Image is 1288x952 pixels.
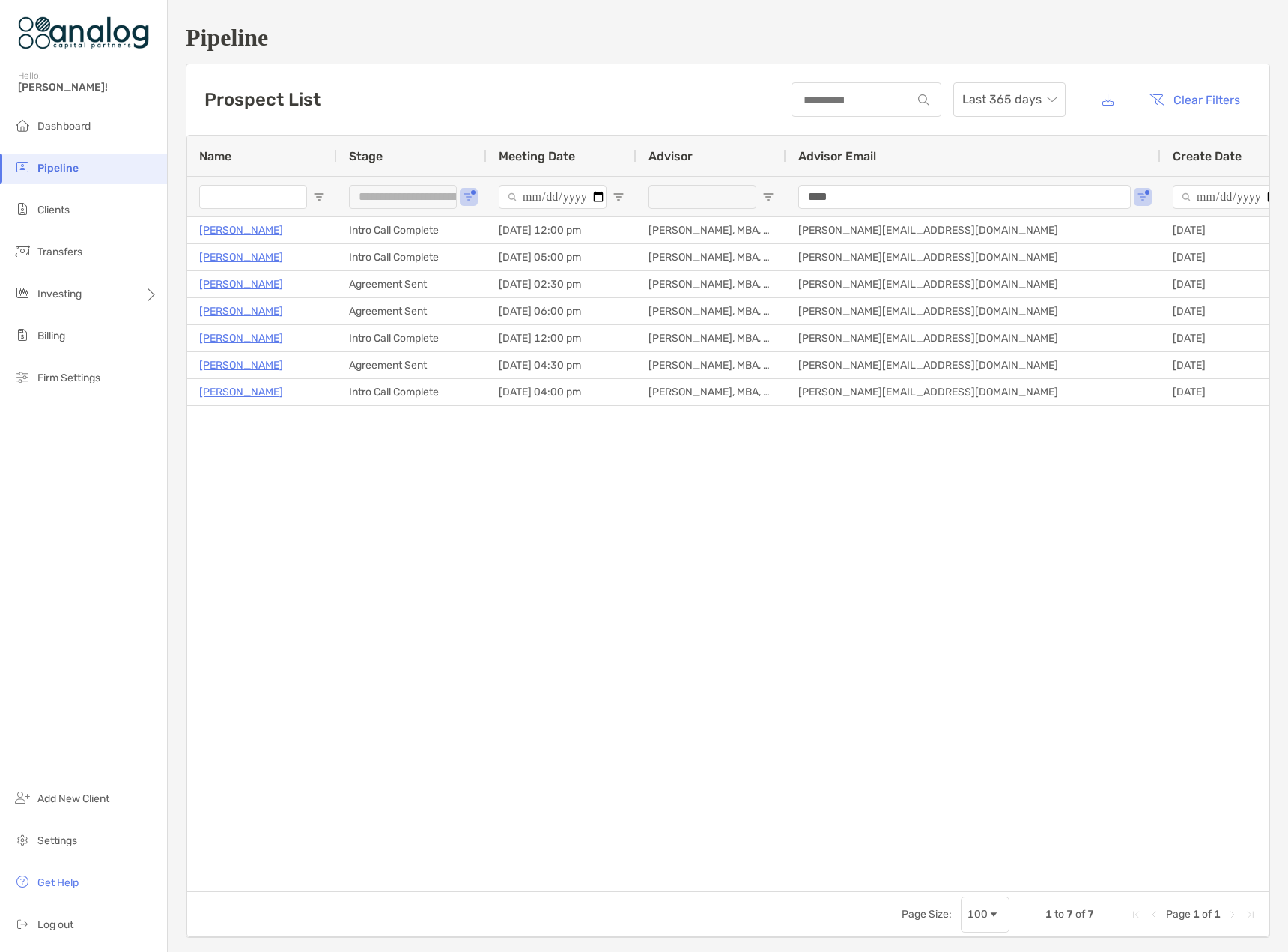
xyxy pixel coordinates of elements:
img: firm-settings icon [13,368,31,386]
h1: Pipeline [186,24,1270,52]
span: to [1054,908,1064,921]
span: Advisor [648,149,693,163]
span: Last 365 days [962,83,1057,116]
a: [PERSON_NAME] [199,302,283,321]
img: clients icon [13,200,31,218]
div: [PERSON_NAME], MBA, CFA [637,352,786,378]
span: Log out [37,918,73,931]
div: [DATE] 12:00 pm [487,325,637,351]
div: [PERSON_NAME][EMAIL_ADDRESS][DOMAIN_NAME] [786,244,1161,270]
div: Agreement Sent [337,298,487,324]
button: Clear Filters [1137,83,1251,116]
div: [DATE] 06:00 pm [487,298,637,324]
span: of [1202,908,1212,921]
div: [PERSON_NAME][EMAIL_ADDRESS][DOMAIN_NAME] [786,325,1161,351]
span: Settings [37,834,77,847]
div: [DATE] 12:00 pm [487,217,637,243]
a: [PERSON_NAME] [199,221,283,240]
div: [PERSON_NAME][EMAIL_ADDRESS][DOMAIN_NAME] [786,271,1161,297]
img: add_new_client icon [13,789,31,807]
div: Intro Call Complete [337,325,487,351]
div: Agreement Sent [337,352,487,378]
span: Clients [37,204,70,216]
div: [PERSON_NAME], MBA, CFA [637,325,786,351]
button: Open Filter Menu [1137,191,1149,203]
div: [PERSON_NAME], MBA, CFA [637,379,786,405]
span: [PERSON_NAME]! [18,81,158,94]
img: transfers icon [13,242,31,260]
span: Create Date [1173,149,1242,163]
div: [PERSON_NAME], MBA, CFA [637,298,786,324]
button: Open Filter Menu [613,191,625,203]
span: Billing [37,330,65,342]
span: Meeting Date [499,149,575,163]
a: [PERSON_NAME] [199,329,283,348]
span: 1 [1045,908,1052,921]
img: investing icon [13,284,31,302]
div: First Page [1130,909,1142,921]
div: [DATE] 02:30 pm [487,271,637,297]
span: 1 [1214,908,1221,921]
span: of [1075,908,1085,921]
img: get-help icon [13,873,31,891]
span: Investing [37,288,82,300]
div: [DATE] 04:30 pm [487,352,637,378]
div: Intro Call Complete [337,379,487,405]
div: [PERSON_NAME][EMAIL_ADDRESS][DOMAIN_NAME] [786,379,1161,405]
a: [PERSON_NAME] [199,356,283,375]
img: input icon [918,94,929,106]
button: Open Filter Menu [762,191,774,203]
div: Last Page [1245,909,1257,921]
img: pipeline icon [13,158,31,176]
img: billing icon [13,326,31,344]
div: [DATE] 05:00 pm [487,244,637,270]
span: Name [199,149,231,163]
div: [PERSON_NAME], MBA, CFA [637,217,786,243]
span: Page [1166,908,1191,921]
input: Create Date Filter Input [1173,185,1281,209]
div: Page Size: [902,908,952,921]
span: Dashboard [37,120,91,133]
div: [DATE] 04:00 pm [487,379,637,405]
a: [PERSON_NAME] [199,275,283,294]
div: Next Page [1227,909,1239,921]
input: Name Filter Input [199,185,307,209]
span: Stage [349,149,383,163]
span: Add New Client [37,792,109,805]
span: 1 [1193,908,1200,921]
span: Pipeline [37,162,79,175]
input: Advisor Email Filter Input [798,185,1131,209]
img: Zoe Logo [18,6,149,60]
button: Open Filter Menu [463,191,475,203]
img: logout icon [13,915,31,933]
span: Firm Settings [37,372,100,384]
div: Previous Page [1148,909,1160,921]
span: 7 [1087,908,1094,921]
div: Agreement Sent [337,271,487,297]
a: [PERSON_NAME] [199,383,283,401]
a: [PERSON_NAME] [199,248,283,267]
img: settings icon [13,831,31,849]
div: 100 [967,908,988,921]
h3: Prospect List [204,89,321,110]
span: Get Help [37,876,79,889]
div: [PERSON_NAME], MBA, CFA [637,244,786,270]
img: dashboard icon [13,116,31,134]
div: [PERSON_NAME][EMAIL_ADDRESS][DOMAIN_NAME] [786,352,1161,378]
div: [PERSON_NAME][EMAIL_ADDRESS][DOMAIN_NAME] [786,217,1161,243]
span: 7 [1066,908,1073,921]
div: [PERSON_NAME][EMAIL_ADDRESS][DOMAIN_NAME] [786,298,1161,324]
input: Meeting Date Filter Input [499,185,607,209]
div: Page Size [961,897,1009,933]
span: Transfers [37,246,82,258]
div: [PERSON_NAME], MBA, CFA [637,271,786,297]
span: Advisor Email [798,149,876,163]
div: Intro Call Complete [337,217,487,243]
button: Open Filter Menu [313,191,325,203]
